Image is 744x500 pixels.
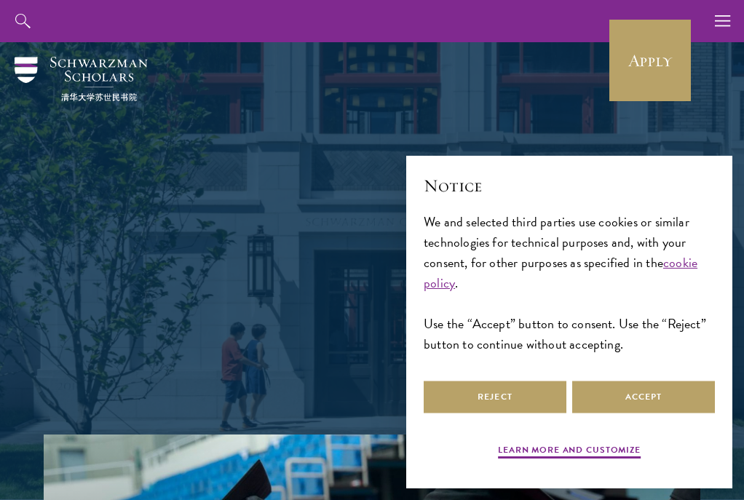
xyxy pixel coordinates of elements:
a: cookie policy [424,253,697,293]
div: We and selected third parties use cookies or similar technologies for technical purposes and, wit... [424,212,715,355]
img: Schwarzman Scholars [15,57,148,101]
h2: Notice [424,173,715,198]
a: Apply [609,20,691,101]
button: Reject [424,381,566,413]
button: Learn more and customize [498,443,641,461]
button: Accept [572,381,715,413]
